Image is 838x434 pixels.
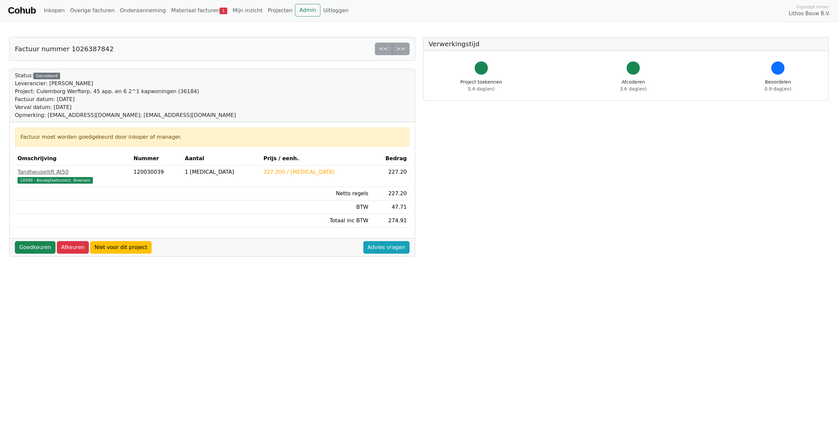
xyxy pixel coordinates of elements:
[261,152,371,165] th: Prijs / eenh.
[468,86,494,91] span: 5.4 dag(en)
[33,73,60,79] div: Gecodeerd
[363,241,410,254] a: Advies vragen
[182,152,261,165] th: Aantal
[185,168,258,176] div: 1 [MEDICAL_DATA]
[765,79,791,92] div: Beoordelen
[15,45,114,53] h5: Factuur nummer 1026387842
[295,4,320,17] a: Admin
[263,168,368,176] div: 227.200 / [MEDICAL_DATA]
[15,152,131,165] th: Omschrijving
[41,4,67,17] a: Inkopen
[15,111,236,119] div: Opmerking: [EMAIL_ADDRESS][DOMAIN_NAME]; [EMAIL_ADDRESS][DOMAIN_NAME]
[789,10,830,18] span: Lithos Bouw B.V.
[131,165,182,187] td: 120030039
[15,88,236,95] div: Project: Culemborg Werfterp, 45 app. en 6 2^1 kapwoningen (36184)
[796,4,830,10] span: Ingelogd onder:
[117,4,168,17] a: Onderaanneming
[220,8,227,14] span: 1
[320,4,351,17] a: Uitloggen
[15,80,236,88] div: Leverancier: [PERSON_NAME]
[371,187,409,200] td: 227.20
[261,214,371,228] td: Totaal inc BTW
[765,86,791,91] span: 0.9 dag(en)
[90,241,152,254] a: Niet voor dit project
[230,4,265,17] a: Mijn inzicht
[265,4,295,17] a: Projecten
[168,4,230,17] a: Materiaal facturen1
[261,200,371,214] td: BTW
[15,72,236,119] div: Status:
[20,133,404,141] div: Factuur moet worden goedgekeurd door inkoper of manager.
[18,168,128,176] div: Tandheugellift At50
[15,241,55,254] a: Goedkeuren
[57,241,89,254] a: Afkeuren
[371,152,409,165] th: Bedrag
[620,79,647,92] div: Afcoderen
[371,200,409,214] td: 47.71
[261,187,371,200] td: Netto regels
[620,86,647,91] span: 3.6 dag(en)
[18,177,93,184] span: 10590 - Bouwplaatsvoorz. diversen
[131,152,182,165] th: Nummer
[15,95,236,103] div: Factuur datum: [DATE]
[371,214,409,228] td: 274.91
[18,168,128,184] a: Tandheugellift At5010590 - Bouwplaatsvoorz. diversen
[8,3,36,18] a: Cohub
[429,40,823,48] h5: Verwerkingstijd
[67,4,117,17] a: Overige facturen
[460,79,502,92] div: Project toekennen
[371,165,409,187] td: 227.20
[15,103,236,111] div: Verval datum: [DATE]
